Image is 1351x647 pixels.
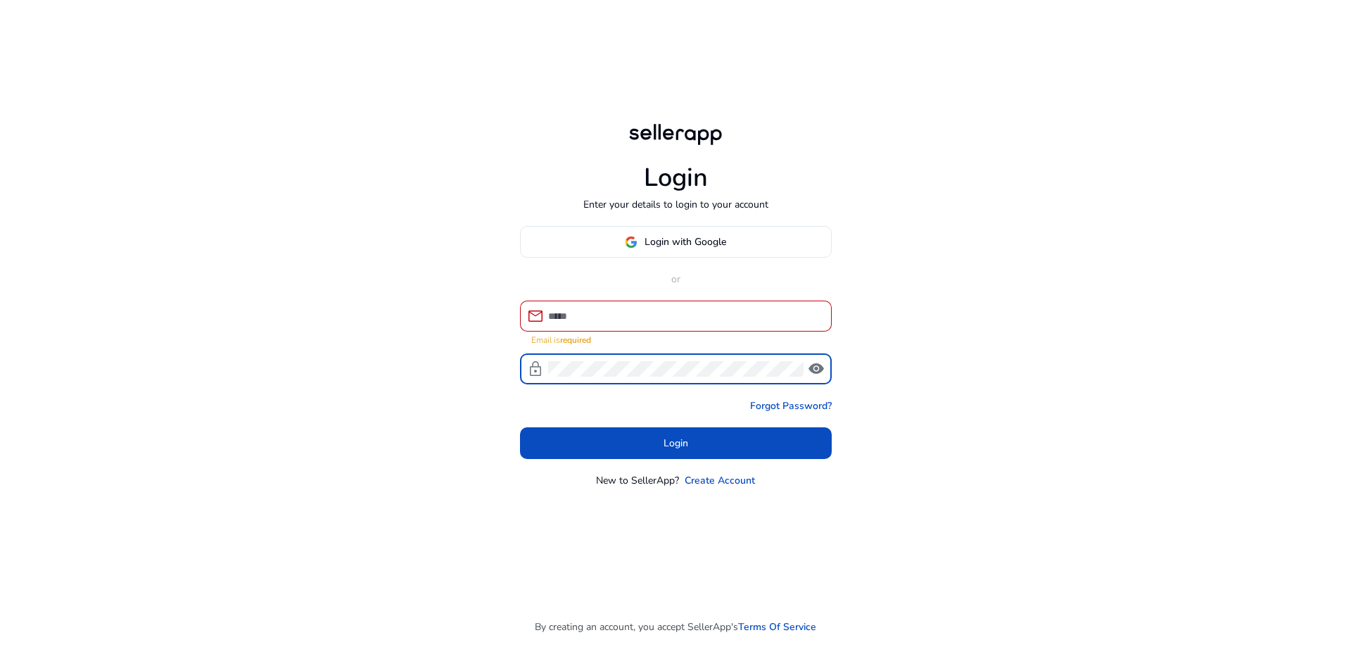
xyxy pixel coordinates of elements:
[531,332,820,346] mat-error: Email is
[644,163,708,193] h1: Login
[527,360,544,377] span: lock
[738,620,816,634] a: Terms Of Service
[645,234,726,249] span: Login with Google
[527,308,544,325] span: mail
[520,427,832,459] button: Login
[685,473,755,488] a: Create Account
[560,334,591,346] strong: required
[625,236,638,249] img: google-logo.svg
[664,436,688,451] span: Login
[808,360,825,377] span: visibility
[520,272,832,287] p: or
[750,398,832,413] a: Forgot Password?
[583,197,768,212] p: Enter your details to login to your account
[520,226,832,258] button: Login with Google
[596,473,679,488] p: New to SellerApp?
